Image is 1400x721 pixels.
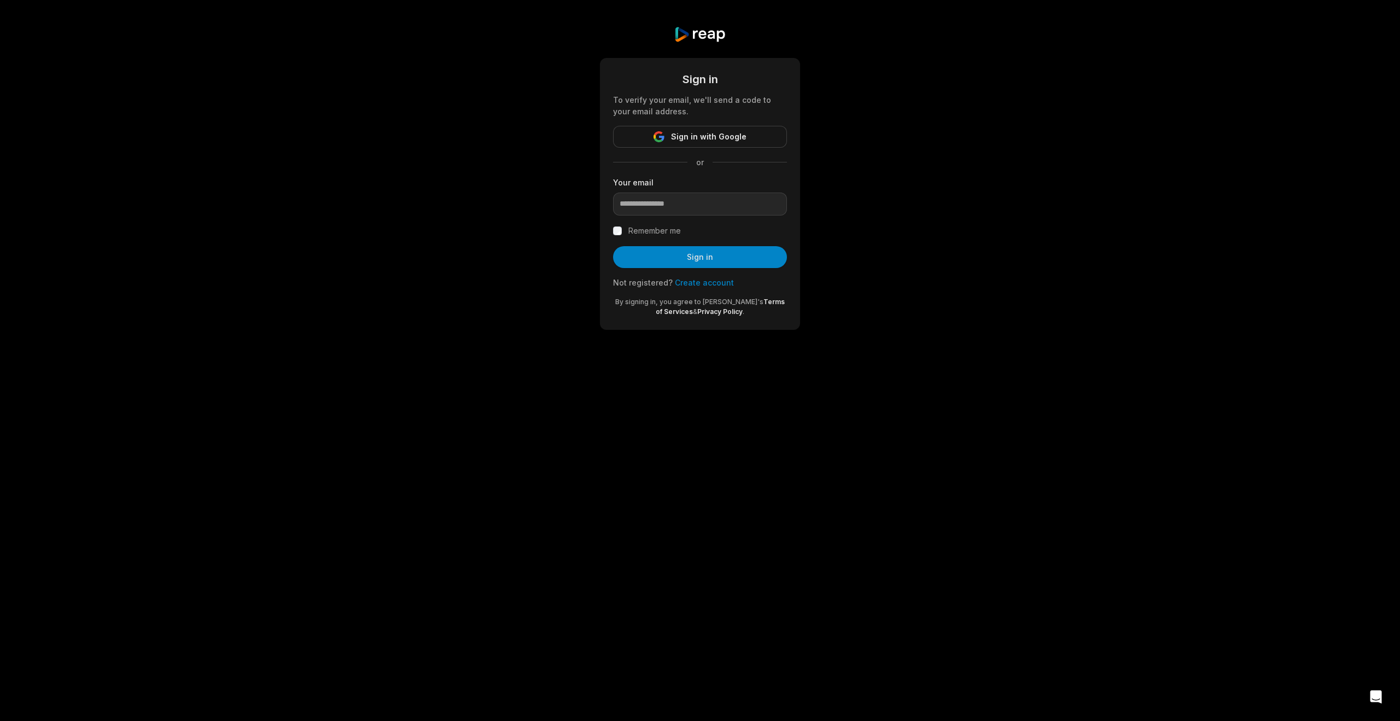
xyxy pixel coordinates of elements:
label: Remember me [628,224,681,237]
label: Your email [613,177,787,188]
span: & [693,307,697,316]
a: Privacy Policy [697,307,743,316]
div: Sign in [613,71,787,88]
img: reap [674,26,726,43]
div: Open Intercom Messenger [1363,684,1389,710]
span: or [687,156,713,168]
span: By signing in, you agree to [PERSON_NAME]'s [615,298,763,306]
span: Not registered? [613,278,673,287]
a: Create account [675,278,734,287]
a: Terms of Services [656,298,785,316]
span: Sign in with Google [671,130,746,143]
div: To verify your email, we'll send a code to your email address. [613,94,787,117]
button: Sign in with Google [613,126,787,148]
button: Sign in [613,246,787,268]
span: . [743,307,744,316]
